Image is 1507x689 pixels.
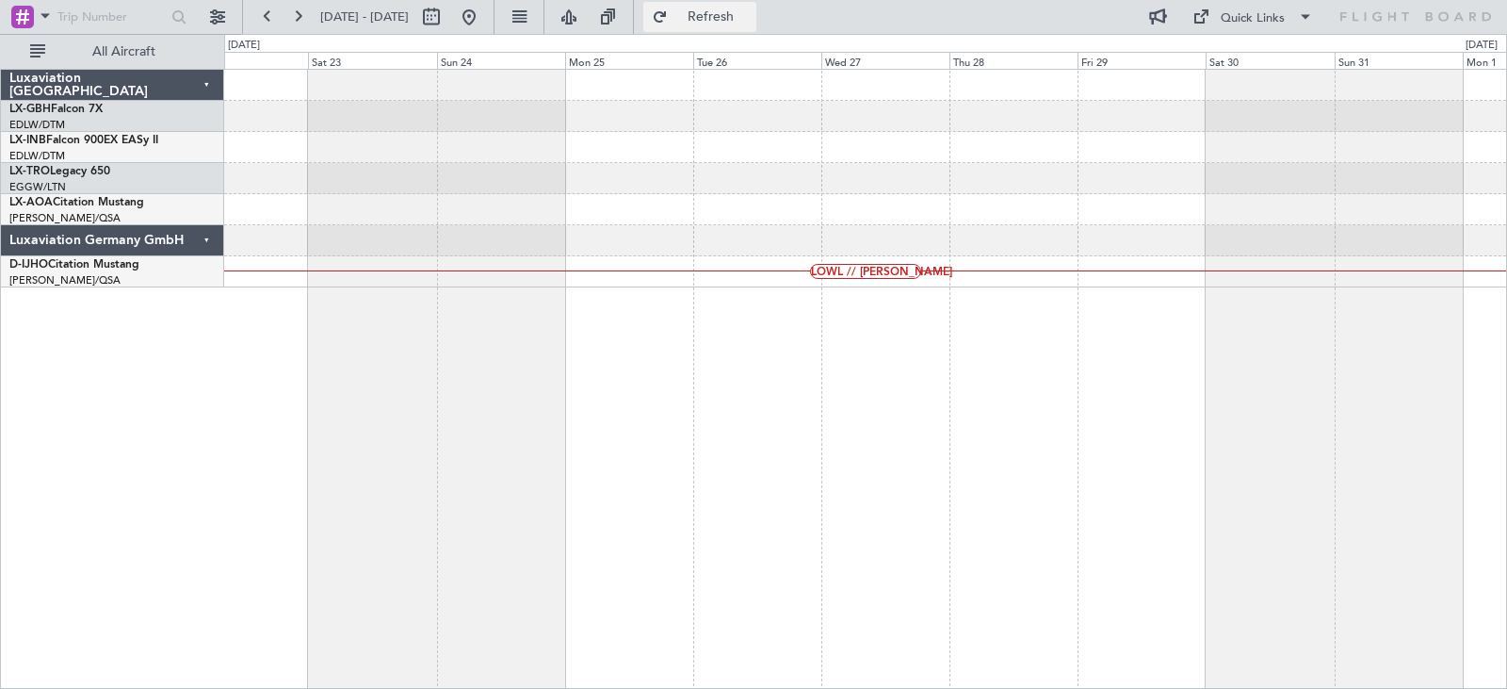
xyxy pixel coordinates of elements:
[21,37,204,67] button: All Aircraft
[1078,52,1206,69] div: Fri 29
[1221,9,1285,28] div: Quick Links
[9,197,53,208] span: LX-AOA
[9,135,46,146] span: LX-INB
[49,45,199,58] span: All Aircraft
[1466,38,1498,54] div: [DATE]
[1335,52,1463,69] div: Sun 31
[9,273,121,287] a: [PERSON_NAME]/QSA
[9,197,144,208] a: LX-AOACitation Mustang
[9,104,51,115] span: LX-GBH
[565,52,693,69] div: Mon 25
[57,3,166,31] input: Trip Number
[437,52,565,69] div: Sun 24
[9,180,66,194] a: EGGW/LTN
[643,2,756,32] button: Refresh
[180,52,308,69] div: Fri 22
[9,211,121,225] a: [PERSON_NAME]/QSA
[9,104,103,115] a: LX-GBHFalcon 7X
[308,52,436,69] div: Sat 23
[1206,52,1334,69] div: Sat 30
[9,259,139,271] a: D-IJHOCitation Mustang
[949,52,1078,69] div: Thu 28
[228,38,260,54] div: [DATE]
[693,52,821,69] div: Tue 26
[9,135,158,146] a: LX-INBFalcon 900EX EASy II
[1183,2,1322,32] button: Quick Links
[821,52,949,69] div: Wed 27
[9,149,65,163] a: EDLW/DTM
[9,166,110,177] a: LX-TROLegacy 650
[9,259,48,271] span: D-IJHO
[9,118,65,132] a: EDLW/DTM
[9,166,50,177] span: LX-TRO
[320,8,409,25] span: [DATE] - [DATE]
[672,10,751,24] span: Refresh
